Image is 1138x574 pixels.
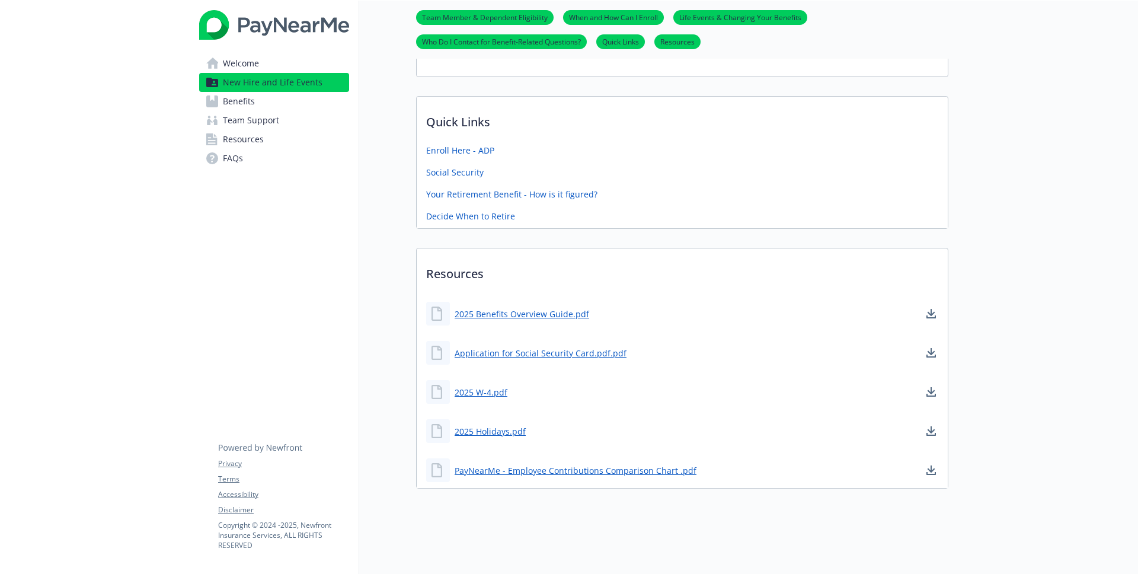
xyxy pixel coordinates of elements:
a: Decide When to Retire [426,210,515,222]
a: Team Support [199,111,349,130]
a: Social Security [426,166,484,178]
a: 2025 W-4.pdf [455,386,507,398]
a: Life Events & Changing Your Benefits [673,11,807,23]
a: Team Member & Dependent Eligibility [416,11,554,23]
a: Privacy [218,458,349,469]
span: FAQs [223,149,243,168]
a: download document [924,346,938,360]
a: Quick Links [596,36,645,47]
a: Enroll Here - ADP [426,144,494,157]
span: Welcome [223,54,259,73]
a: Resources [199,130,349,149]
a: download document [924,385,938,399]
a: Your Retirement Benefit - How is it figured? [426,188,597,200]
a: Terms [218,474,349,484]
a: Application for Social Security Card.pdf.pdf [455,347,626,359]
p: Copyright © 2024 - 2025 , Newfront Insurance Services, ALL RIGHTS RESERVED [218,520,349,550]
span: Team Support [223,111,279,130]
a: Welcome [199,54,349,73]
a: FAQs [199,149,349,168]
span: Benefits [223,92,255,111]
a: Accessibility [218,489,349,500]
p: Resources [417,248,948,292]
a: When and How Can I Enroll [563,11,664,23]
a: download document [924,307,938,321]
a: download document [924,424,938,438]
p: Quick Links [417,97,948,141]
a: Disclaimer [218,505,349,515]
a: New Hire and Life Events [199,73,349,92]
a: 2025 Holidays.pdf [455,425,526,438]
a: Benefits [199,92,349,111]
a: Resources [654,36,701,47]
a: 2025 Benefits Overview Guide.pdf [455,308,589,320]
a: download document [924,463,938,477]
span: Resources [223,130,264,149]
a: PayNearMe - Employee Contributions Comparison Chart .pdf [455,464,696,477]
span: New Hire and Life Events [223,73,322,92]
a: Who Do I Contact for Benefit-Related Questions? [416,36,587,47]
